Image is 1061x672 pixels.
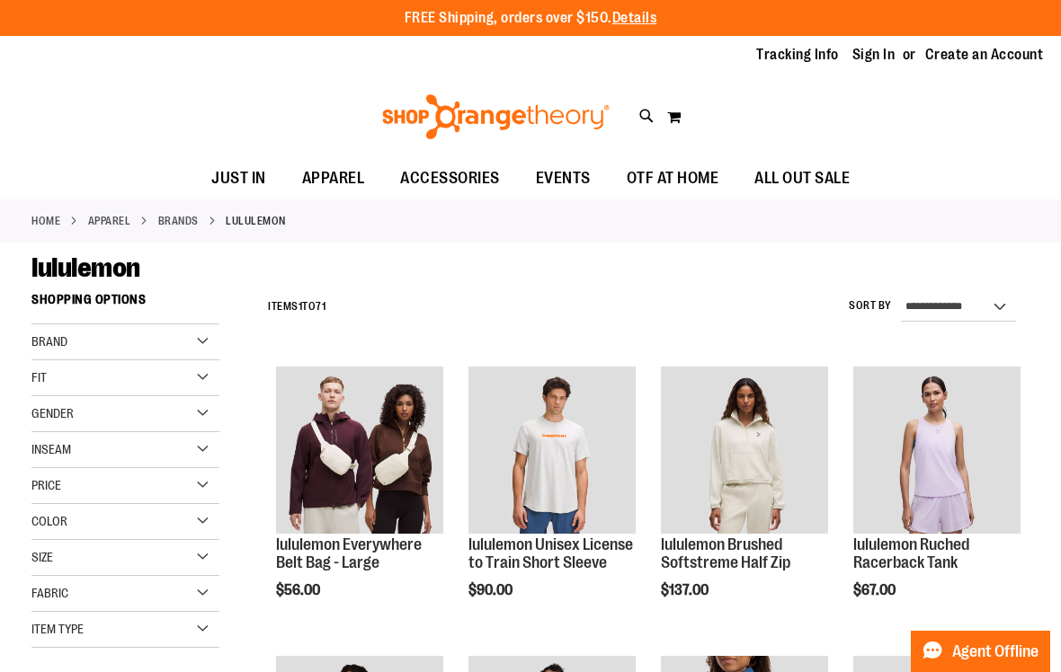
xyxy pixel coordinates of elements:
div: product [459,358,645,644]
a: Details [612,10,657,26]
span: Fabric [31,586,68,600]
span: ALL OUT SALE [754,158,850,199]
img: lululemon Unisex License to Train Short Sleeve [468,367,636,534]
span: Size [31,550,53,564]
span: APPAREL [302,158,365,199]
img: lululemon Ruched Racerback Tank [853,367,1021,534]
span: Brand [31,334,67,349]
h2: Items to [268,293,325,321]
span: $67.00 [853,582,898,598]
span: OTF AT HOME [627,158,719,199]
span: EVENTS [536,158,591,199]
img: lululemon Everywhere Belt Bag - Large [276,367,443,534]
label: Sort By [849,298,892,314]
a: lululemon Brushed Softstreme Half Zip [661,535,790,571]
a: Sign In [852,45,896,65]
span: lululemon [31,252,140,283]
a: APPAREL [88,213,131,229]
strong: lululemon [226,213,286,229]
span: 71 [316,300,325,313]
span: Color [31,514,67,528]
span: $90.00 [468,582,515,598]
span: 1 [299,300,303,313]
a: lululemon Unisex License to Train Short Sleeve [468,535,633,571]
span: ACCESSORIES [400,158,500,199]
span: Gender [31,406,74,420]
span: $56.00 [276,582,323,598]
span: $137.00 [661,582,711,598]
a: lululemon Everywhere Belt Bag - Large [276,367,443,536]
a: Tracking Info [756,45,839,65]
img: lululemon Brushed Softstreme Half Zip [661,367,828,534]
a: lululemon Ruched Racerback Tank [853,535,969,571]
button: Agent Offline [911,631,1050,672]
span: Agent Offline [952,643,1039,660]
span: Inseam [31,442,71,456]
a: lululemon Brushed Softstreme Half Zip [661,367,828,536]
span: Fit [31,370,47,385]
span: Price [31,478,61,492]
p: FREE Shipping, orders over $150. [405,8,657,29]
div: product [267,358,452,644]
a: Home [31,213,60,229]
span: Item Type [31,622,84,636]
a: lululemon Unisex License to Train Short Sleeve [468,367,636,536]
a: lululemon Everywhere Belt Bag - Large [276,535,422,571]
strong: Shopping Options [31,284,219,324]
span: JUST IN [211,158,266,199]
img: Shop Orangetheory [379,94,612,139]
a: Create an Account [925,45,1044,65]
a: BRANDS [158,213,199,229]
div: product [652,358,837,644]
a: lululemon Ruched Racerback Tank [853,367,1021,536]
div: product [844,358,1030,644]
